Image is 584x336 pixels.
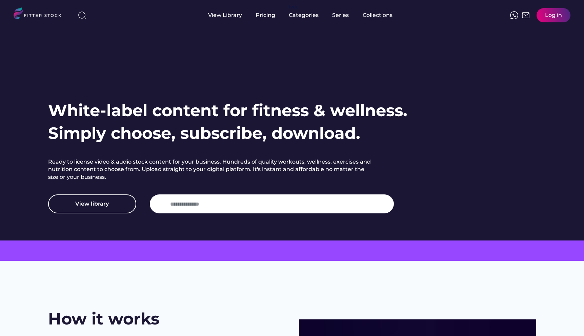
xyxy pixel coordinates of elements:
button: View library [48,194,136,213]
img: meteor-icons_whatsapp%20%281%29.svg [510,11,518,19]
h2: Ready to license video & audio stock content for your business. Hundreds of quality workouts, wel... [48,158,374,181]
div: Collections [363,12,392,19]
img: LOGO.svg [14,7,67,21]
div: Categories [289,12,319,19]
h2: How it works [48,308,159,330]
h1: White-label content for fitness & wellness. Simply choose, subscribe, download. [48,99,407,145]
img: Frame%2051.svg [522,11,530,19]
img: yH5BAEAAAAALAAAAAABAAEAAAIBRAA7 [157,200,165,208]
div: Pricing [256,12,275,19]
div: Series [332,12,349,19]
div: View Library [208,12,242,19]
img: search-normal%203.svg [78,11,86,19]
div: fvck [289,3,298,10]
div: Log in [545,12,562,19]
